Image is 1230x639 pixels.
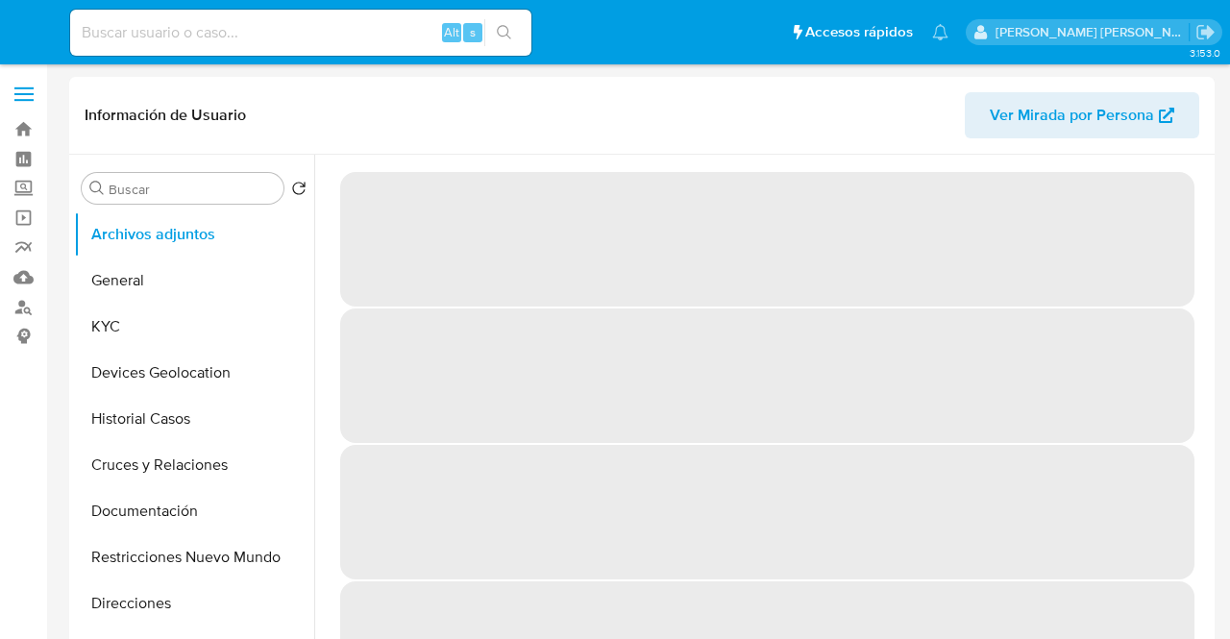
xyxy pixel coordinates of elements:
button: KYC [74,304,314,350]
a: Notificaciones [932,24,948,40]
h1: Información de Usuario [85,106,246,125]
button: Restricciones Nuevo Mundo [74,534,314,580]
button: search-icon [484,19,524,46]
input: Buscar [109,181,276,198]
span: s [470,23,476,41]
span: ‌ [340,445,1194,579]
button: Cruces y Relaciones [74,442,314,488]
button: Volver al orden por defecto [291,181,307,202]
button: Documentación [74,488,314,534]
span: Accesos rápidos [805,22,913,42]
input: Buscar usuario o caso... [70,20,531,45]
button: Direcciones [74,580,314,627]
button: General [74,258,314,304]
button: Historial Casos [74,396,314,442]
p: baltazar.cabreradupeyron@mercadolibre.com.mx [996,23,1190,41]
a: Salir [1195,22,1216,42]
span: Alt [444,23,459,41]
button: Ver Mirada por Persona [965,92,1199,138]
span: ‌ [340,172,1194,307]
span: ‌ [340,308,1194,443]
button: Buscar [89,181,105,196]
span: Ver Mirada por Persona [990,92,1154,138]
button: Devices Geolocation [74,350,314,396]
button: Archivos adjuntos [74,211,314,258]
